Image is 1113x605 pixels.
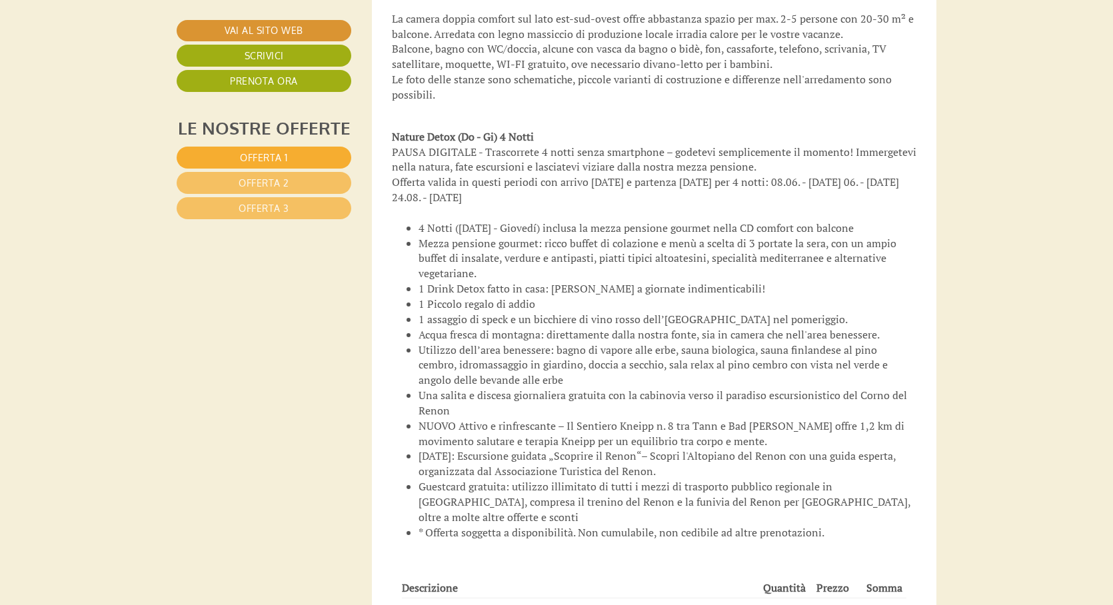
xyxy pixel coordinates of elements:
span: Offerta 1 [240,152,288,163]
li: 1 Drink Detox fatto in casa: [PERSON_NAME] a giornate indimenticabili! [419,281,917,297]
li: 1 Piccolo regalo di addio [419,297,917,312]
th: Somma [861,578,906,598]
div: Berghotel Zum Zirm [21,39,203,50]
li: NUOVO Attivo e rinfrescante – Il Sentiero Kneipp n. 8 tra Tann e Bad [PERSON_NAME] offre 1,2 km d... [419,418,917,449]
li: [DATE]: Escursione guidata „Scoprire il Renon“– Scopri l'Altopiano del Renon con una guida espert... [419,448,917,479]
li: Una salita e discesa giornaliera gratuita con la cabinovia verso il paradiso escursionistico del ... [419,388,917,418]
th: Prezzo [811,578,861,598]
div: Le nostre offerte [177,115,351,140]
p: La camera doppia comfort sul lato est-sud-ovest offre abbastanza spazio per max. 2-5 persone con ... [392,11,917,103]
div: PAUSA DIGITALE - Trascorrete 4 notti senza smartphone – godetevi semplicemente il momento! Immerg... [392,145,917,205]
li: Acqua fresca di montagna: direttamente dalla nostra fonte, sia in camera che nell'area benessere. [419,327,917,342]
span: Offerta 3 [239,203,289,214]
div: giovedì [233,11,293,33]
span: Offerta 2 [239,177,289,189]
li: Guestcard gratuita: utilizzo illimitato di tutti i mezzi di trasporto pubblico regionale in [GEOG... [419,479,917,525]
a: Vai al sito web [177,20,351,41]
li: 1 assaggio di speck e un bicchiere di vino rosso dell’[GEOGRAPHIC_DATA] nel pomeriggio. [419,312,917,327]
button: Invia [461,352,526,374]
li: Mezza pensione gourmet: ricco buffet di colazione e menù a scelta di 3 portate la sera, con un am... [419,236,917,282]
li: Utilizzo dell’area benessere: bagno di vapore alle erbe, sauna biologica, sauna finlandese al pin... [419,342,917,388]
th: Quantità [758,578,811,598]
div: Nature Detox (Do - Gi) 4 Notti [392,129,917,145]
th: Descrizione [402,578,758,598]
small: 07:20 [21,65,203,75]
a: Scrivici [177,45,351,67]
li: 4 Notti ([DATE] - Giovedí) inclusa la mezza pensione gourmet nella CD comfort con balcone [419,221,917,236]
a: Prenota ora [177,70,351,92]
li: * Offerta soggetta a disponibilità. Non cumulabile, non cedibile ad altre prenotazioni. [419,525,917,540]
div: Buon giorno, come possiamo aiutarla? [11,37,210,77]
